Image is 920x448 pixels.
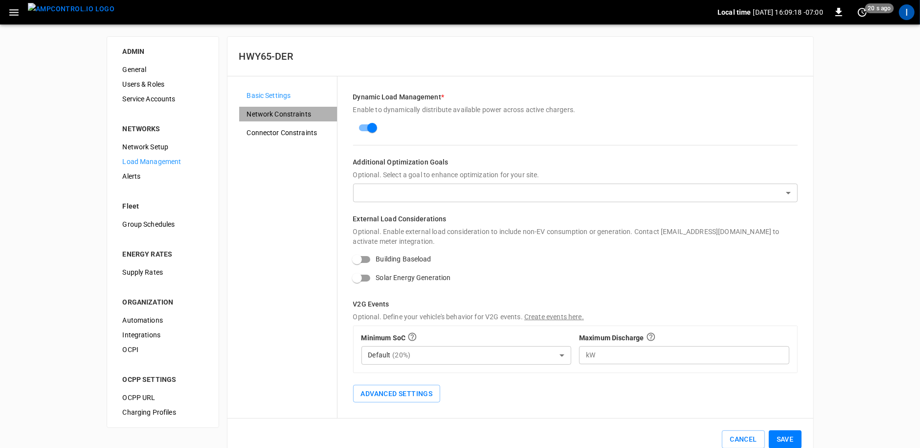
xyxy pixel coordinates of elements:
div: Alerts [115,169,211,184]
div: Network Constraints [239,107,337,121]
span: Network Setup [123,142,203,152]
h6: Dynamic Load Management [353,92,798,103]
span: Alerts [123,171,203,182]
div: Fleet [123,201,203,211]
div: Integrations [115,328,211,342]
p: Local time [718,7,751,17]
div: Supply Rates [115,265,211,280]
span: Group Schedules [123,219,203,230]
span: OCPI [123,345,203,355]
span: Charging Profiles [123,407,203,418]
div: ADMIN [123,47,203,56]
div: Service Accounts [115,92,211,106]
div: OCPI [115,342,211,357]
h6: External Load Considerations [353,214,798,225]
span: Building Baseload [376,254,431,264]
div: Group Schedules [115,217,211,232]
p: Optional. Define your vehicle's behavior for V2G events. [353,312,798,322]
p: Enable to dynamically distribute available power across active chargers. [353,105,798,115]
p: Optional. Select a goal to enhance optimization for your site. [353,170,798,180]
span: 20 s ago [865,3,894,13]
span: Connector Constraints [247,128,329,138]
button: set refresh interval [854,4,870,20]
div: Charging Profiles [115,405,211,420]
span: Solar Energy Generation [376,273,451,283]
p: Maximum Discharge [579,333,644,343]
div: OCPP URL [115,390,211,405]
span: Create events here. [524,313,584,321]
div: Basic Settings [239,88,337,103]
span: Load Management [123,157,203,167]
button: Advanced Settings [353,385,441,403]
span: Network Constraints [247,109,329,119]
span: Users & Roles [123,79,203,90]
div: profile-icon [899,4,915,20]
p: [DATE] 16:09:18 -07:00 [753,7,823,17]
p: Optional. Enable external load consideration to include non-EV consumption or generation. Contact... [353,227,798,246]
span: General [123,65,203,75]
div: Load Management [115,154,211,169]
div: Network Setup [115,140,211,154]
div: ENERGY RATES [123,249,203,259]
div: Users & Roles [115,77,211,92]
img: ampcontrol.io logo [28,3,114,15]
span: Supply Rates [123,267,203,278]
span: Integrations [123,330,203,340]
span: Basic Settings [247,91,329,101]
p: Minimum SoC [361,333,406,343]
h6: HWY65-DER [239,48,802,64]
h6: V2G Events [353,299,798,310]
div: NETWORKS [123,124,203,134]
p: kW [586,350,595,360]
div: Default [361,346,572,365]
div: General [115,62,211,77]
div: Connector Constraints [239,125,337,140]
div: Lowest allowable SoC the vehicle can reach during a V2G event. The default setting prevents full ... [407,332,417,344]
span: Service Accounts [123,94,203,104]
p: ( 20 %) [392,350,410,360]
span: OCPP URL [123,393,203,403]
div: OCPP SETTINGS [123,375,203,384]
div: Automations [115,313,211,328]
span: Automations [123,315,203,326]
div: Maximum amount of power a vehicle is permitted to discharge during a V2G event. [646,332,656,344]
div: ORGANIZATION [123,297,203,307]
h6: Additional Optimization Goals [353,157,798,168]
